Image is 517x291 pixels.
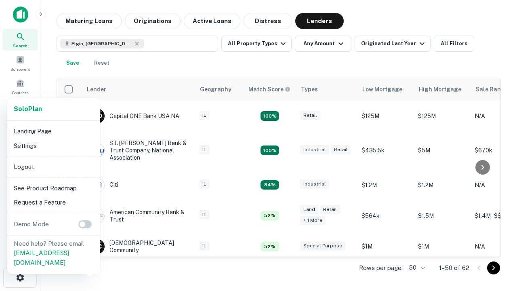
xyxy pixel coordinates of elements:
[14,249,69,266] a: [EMAIL_ADDRESS][DOMAIN_NAME]
[14,105,42,113] strong: Solo Plan
[11,160,97,174] li: Logout
[11,139,97,153] li: Settings
[11,219,52,229] p: Demo Mode
[14,239,94,268] p: Need help? Please email
[11,181,97,196] li: See Product Roadmap
[14,104,42,114] a: SoloPlan
[11,195,97,210] li: Request a Feature
[477,200,517,239] iframe: Chat Widget
[11,124,97,139] li: Landing Page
